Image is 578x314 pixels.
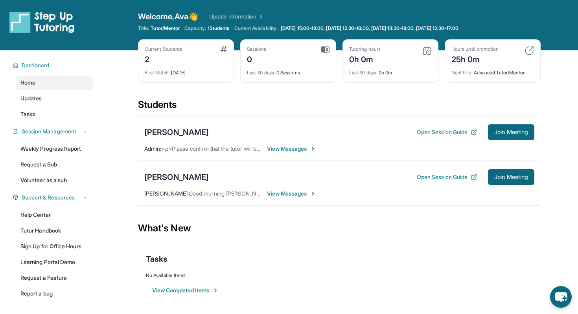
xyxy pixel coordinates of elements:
span: [PERSON_NAME] : [144,190,189,197]
div: Hours until promotion [451,46,499,52]
button: Open Session Guide [417,173,477,181]
div: 25h 0m [451,52,499,65]
button: Support & Resources [18,194,88,201]
button: Open Session Guide [417,128,477,136]
span: Join Meeting [494,130,528,135]
span: Capacity: [184,25,206,31]
img: card [525,46,534,55]
img: Chevron Right [256,13,264,20]
span: Tasks [146,253,168,264]
div: 0 [247,52,267,65]
span: Last 30 days : [247,70,275,76]
a: Report a bug [16,286,93,301]
a: Update Information [209,13,264,20]
div: 0h 0m [349,65,432,76]
div: What's New [138,211,541,246]
span: [DATE] 15:00-18:00, [DATE] 12:30-18:00, [DATE] 13:30-18:00, [DATE] 12:30-17:00 [281,25,458,31]
button: Dashboard [18,61,88,69]
span: Session Management [22,127,76,135]
div: 2 [145,52,182,65]
img: Chevron-Right [310,146,316,152]
span: Join Meeting [494,175,528,179]
span: Title: [138,25,149,31]
span: Next title : [451,70,473,76]
div: 0h 0m [349,52,381,65]
span: First Match : [145,70,170,76]
div: 0 Sessions [247,65,329,76]
span: 1 Students [208,25,230,31]
span: View Messages [267,190,316,198]
span: Dashboard [22,61,50,69]
a: Learning Portal Demo [16,255,93,269]
span: Tutor/Mentor [151,25,180,31]
span: Good morning [PERSON_NAME]! I'm doing well, how are you? 6-7 pm should work for me! [189,190,414,197]
button: Join Meeting [488,124,534,140]
span: Support & Resources [22,194,75,201]
a: Volunteer as a sub [16,173,93,187]
button: Session Management [18,127,88,135]
div: No Available Items [146,272,533,279]
a: Updates [16,91,93,105]
div: [PERSON_NAME] [144,172,209,183]
div: [PERSON_NAME] [144,127,209,138]
img: card [220,46,227,52]
span: Tasks [20,110,35,118]
span: Home [20,79,35,87]
a: Tasks [16,107,93,121]
button: chat-button [550,286,572,308]
span: Welcome, Ava 👋 [138,11,198,22]
a: Help Center [16,208,93,222]
span: Current Availability: [234,25,278,31]
div: Advanced Tutor/Mentor [451,65,534,76]
a: Request a Feature [16,271,93,285]
button: View Completed Items [152,286,219,294]
img: card [422,46,432,55]
a: Tutor Handbook [16,223,93,238]
a: [DATE] 15:00-18:00, [DATE] 12:30-18:00, [DATE] 13:30-18:00, [DATE] 12:30-17:00 [279,25,460,31]
a: Home [16,76,93,90]
span: Updates [20,94,42,102]
div: Sessions [247,46,267,52]
a: Weekly Progress Report [16,142,93,156]
div: Students [138,98,541,116]
a: Request a Sub [16,157,93,172]
span: View Messages [267,145,316,153]
span: Admin : [144,145,161,152]
img: Chevron-Right [310,190,316,197]
div: Tutoring hours [349,46,381,52]
div: Current Students [145,46,182,52]
img: card [321,46,329,53]
span: Last 30 days : [349,70,377,76]
div: [DATE] [145,65,227,76]
button: Join Meeting [488,169,534,185]
span: <p>Please confirm that the tutor will be able to attend your first assigned meeting time before j... [161,145,445,152]
img: logo [9,11,75,33]
a: Sign Up for Office Hours [16,239,93,253]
